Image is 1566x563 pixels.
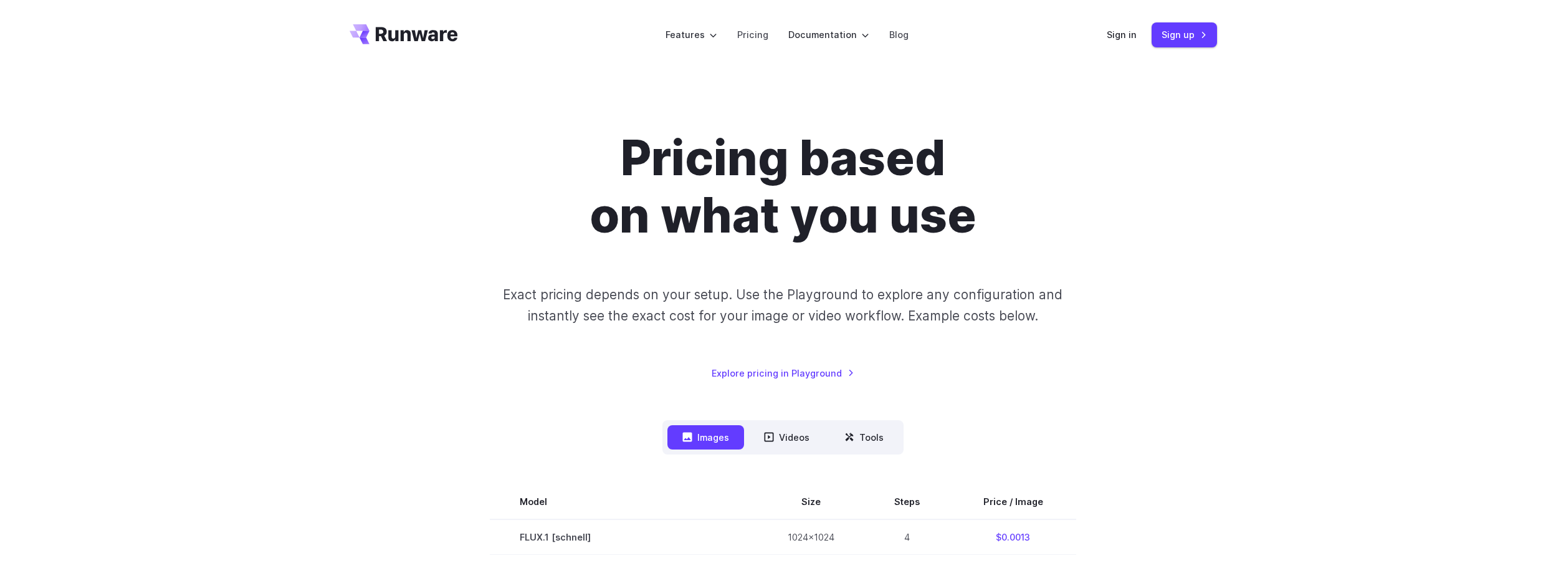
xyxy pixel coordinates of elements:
td: 4 [864,519,950,555]
a: Pricing [737,27,768,42]
th: Model [490,484,758,519]
label: Features [666,27,717,42]
td: 1024x1024 [758,519,864,555]
th: Size [758,484,864,519]
label: Documentation [788,27,869,42]
a: Explore pricing in Playground [712,366,854,380]
button: Tools [829,425,899,450]
td: FLUX.1 [schnell] [490,519,758,555]
th: Steps [864,484,950,519]
td: $0.0013 [950,519,1076,555]
a: Go to / [350,24,458,44]
h1: Pricing based on what you use [436,130,1130,244]
th: Price / Image [950,484,1076,519]
a: Blog [889,27,909,42]
p: Exact pricing depends on your setup. Use the Playground to explore any configuration and instantl... [479,284,1086,326]
button: Images [667,425,744,450]
a: Sign in [1107,27,1137,42]
a: Sign up [1152,22,1217,47]
button: Videos [749,425,824,450]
